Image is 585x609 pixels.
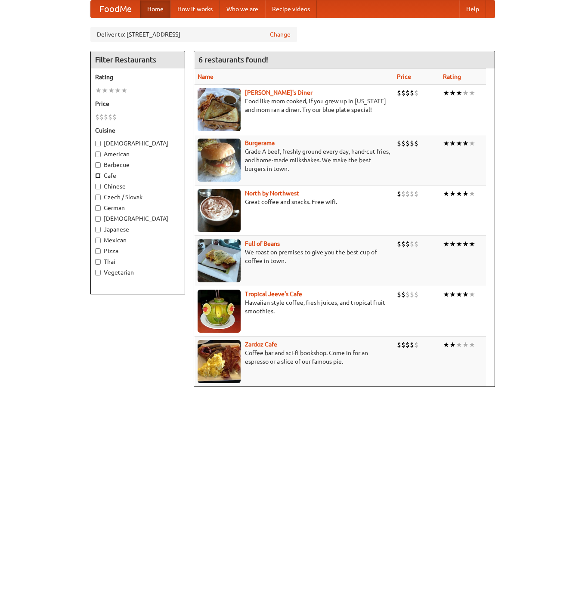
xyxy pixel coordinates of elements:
[462,139,469,148] li: ★
[220,0,265,18] a: Who we are
[397,340,401,349] li: $
[456,139,462,148] li: ★
[95,151,101,157] input: American
[95,161,180,169] label: Barbecue
[95,139,180,148] label: [DEMOGRAPHIC_DATA]
[95,99,180,108] h5: Price
[405,340,410,349] li: $
[198,349,390,366] p: Coffee bar and sci-fi bookshop. Come in for an espresso or a slice of our famous pie.
[410,340,414,349] li: $
[121,86,127,95] li: ★
[397,88,401,98] li: $
[405,139,410,148] li: $
[397,73,411,80] a: Price
[414,88,418,98] li: $
[95,257,180,266] label: Thai
[198,73,214,80] a: Name
[397,290,401,299] li: $
[245,240,280,247] a: Full of Beans
[198,239,241,282] img: beans.jpg
[95,193,180,201] label: Czech / Slovak
[198,97,390,114] p: Food like mom cooked, if you grew up in [US_STATE] and mom ran a diner. Try our blue plate special!
[397,139,401,148] li: $
[95,259,101,265] input: Thai
[198,147,390,173] p: Grade A beef, freshly ground every day, hand-cut fries, and home-made milkshakes. We make the bes...
[405,88,410,98] li: $
[410,239,414,249] li: $
[462,88,469,98] li: ★
[456,189,462,198] li: ★
[99,112,104,122] li: $
[95,126,180,135] h5: Cuisine
[469,88,475,98] li: ★
[95,268,180,277] label: Vegetarian
[414,189,418,198] li: $
[95,150,180,158] label: American
[414,290,418,299] li: $
[443,88,449,98] li: ★
[469,139,475,148] li: ★
[245,341,277,348] a: Zardoz Cafe
[443,189,449,198] li: ★
[410,139,414,148] li: $
[115,86,121,95] li: ★
[140,0,170,18] a: Home
[170,0,220,18] a: How it works
[95,247,180,255] label: Pizza
[104,112,108,122] li: $
[401,88,405,98] li: $
[95,171,180,180] label: Cafe
[410,290,414,299] li: $
[405,189,410,198] li: $
[91,51,185,68] h4: Filter Restaurants
[95,214,180,223] label: [DEMOGRAPHIC_DATA]
[245,139,275,146] a: Burgerama
[401,139,405,148] li: $
[95,112,99,122] li: $
[414,340,418,349] li: $
[90,27,297,42] div: Deliver to: [STREET_ADDRESS]
[198,340,241,383] img: zardoz.jpg
[245,89,313,96] a: [PERSON_NAME]'s Diner
[462,239,469,249] li: ★
[401,189,405,198] li: $
[414,239,418,249] li: $
[245,190,299,197] b: North by Northwest
[245,291,302,297] a: Tropical Jeeve's Cafe
[198,139,241,182] img: burgerama.jpg
[456,88,462,98] li: ★
[414,139,418,148] li: $
[95,73,180,81] h5: Rating
[462,189,469,198] li: ★
[270,30,291,39] a: Change
[456,340,462,349] li: ★
[198,248,390,265] p: We roast on premises to give you the best cup of coffee in town.
[405,290,410,299] li: $
[198,290,241,333] img: jeeves.jpg
[95,184,101,189] input: Chinese
[443,340,449,349] li: ★
[443,239,449,249] li: ★
[410,88,414,98] li: $
[102,86,108,95] li: ★
[95,216,101,222] input: [DEMOGRAPHIC_DATA]
[95,195,101,200] input: Czech / Slovak
[449,189,456,198] li: ★
[95,238,101,243] input: Mexican
[469,290,475,299] li: ★
[198,88,241,131] img: sallys.jpg
[449,340,456,349] li: ★
[95,162,101,168] input: Barbecue
[397,189,401,198] li: $
[401,290,405,299] li: $
[198,56,268,64] ng-pluralize: 6 restaurants found!
[95,204,180,212] label: German
[469,189,475,198] li: ★
[401,340,405,349] li: $
[95,225,180,234] label: Japanese
[410,189,414,198] li: $
[95,182,180,191] label: Chinese
[462,290,469,299] li: ★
